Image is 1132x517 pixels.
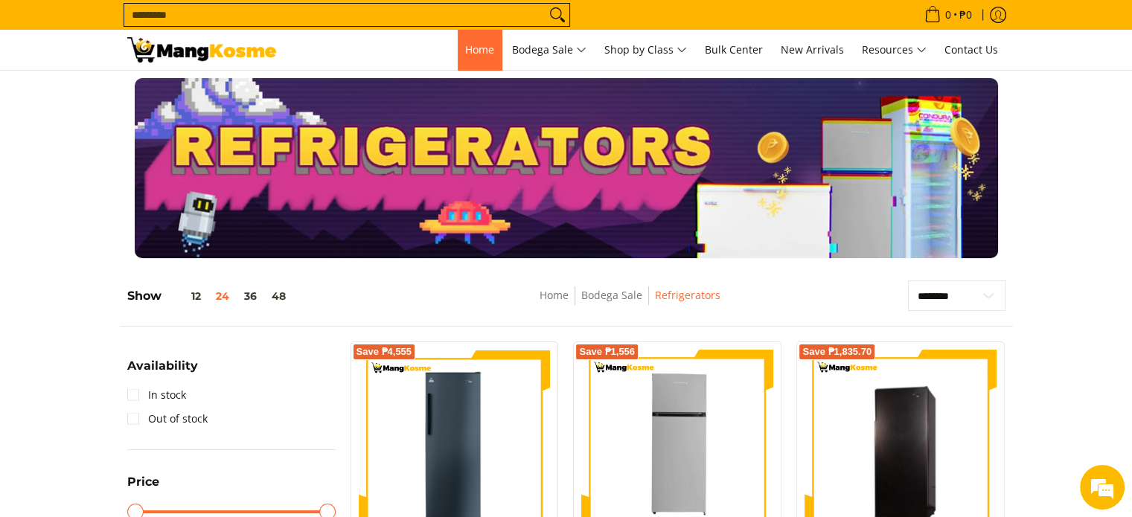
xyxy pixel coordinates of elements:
[237,290,264,302] button: 36
[920,7,976,23] span: •
[77,83,250,103] div: Chat with us now
[540,288,569,302] a: Home
[944,42,998,57] span: Contact Us
[127,476,159,488] span: Price
[937,30,1005,70] a: Contact Us
[465,42,494,57] span: Home
[356,347,412,356] span: Save ₱4,555
[127,360,198,383] summary: Open
[773,30,851,70] a: New Arrivals
[208,290,237,302] button: 24
[505,30,594,70] a: Bodega Sale
[86,161,205,311] span: We're online!
[127,37,276,62] img: Bodega Sale Refrigerator l Mang Kosme: Home Appliances Warehouse Sale
[597,30,694,70] a: Shop by Class
[512,41,586,60] span: Bodega Sale
[862,41,927,60] span: Resources
[957,10,974,20] span: ₱0
[435,286,825,320] nav: Breadcrumbs
[546,4,569,26] button: Search
[943,10,953,20] span: 0
[581,288,642,302] a: Bodega Sale
[781,42,844,57] span: New Arrivals
[264,290,293,302] button: 48
[127,289,293,304] h5: Show
[705,42,763,57] span: Bulk Center
[291,30,1005,70] nav: Main Menu
[458,30,502,70] a: Home
[7,353,284,405] textarea: Type your message and hit 'Enter'
[802,347,872,356] span: Save ₱1,835.70
[244,7,280,43] div: Minimize live chat window
[127,407,208,431] a: Out of stock
[162,290,208,302] button: 12
[697,30,770,70] a: Bulk Center
[854,30,934,70] a: Resources
[127,383,186,407] a: In stock
[579,347,635,356] span: Save ₱1,556
[655,288,720,302] a: Refrigerators
[127,476,159,499] summary: Open
[127,360,198,372] span: Availability
[604,41,687,60] span: Shop by Class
